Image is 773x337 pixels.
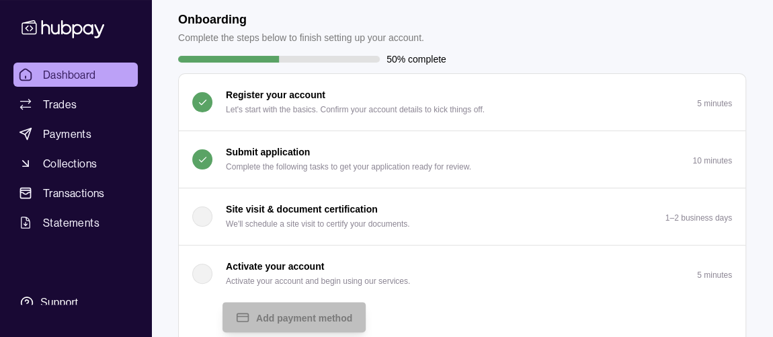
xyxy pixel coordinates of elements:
[13,151,138,176] a: Collections
[665,213,732,223] p: 1–2 business days
[43,185,105,201] span: Transactions
[386,52,446,67] p: 50% complete
[40,295,78,310] div: Support
[226,217,410,231] p: We'll schedule a site visit to certify your documents.
[179,131,745,188] button: Submit application Complete the following tasks to get your application ready for review.10 minutes
[697,270,732,280] p: 5 minutes
[692,156,732,165] p: 10 minutes
[179,188,745,245] button: Site visit & document certification We'll schedule a site visit to certify your documents.1–2 bus...
[178,30,424,45] p: Complete the steps below to finish setting up your account.
[43,67,96,83] span: Dashboard
[178,12,424,27] h1: Onboarding
[226,145,310,159] p: Submit application
[697,99,732,108] p: 5 minutes
[13,63,138,87] a: Dashboard
[13,92,138,116] a: Trades
[43,155,97,172] span: Collections
[13,181,138,205] a: Transactions
[13,289,138,317] a: Support
[256,313,352,324] span: Add payment method
[226,202,378,217] p: Site visit & document certification
[43,215,99,231] span: Statements
[13,122,138,146] a: Payments
[226,274,410,289] p: Activate your account and begin using our services.
[179,246,745,302] button: Activate your account Activate your account and begin using our services.5 minutes
[226,102,485,117] p: Let's start with the basics. Confirm your account details to kick things off.
[179,74,745,130] button: Register your account Let's start with the basics. Confirm your account details to kick things of...
[43,96,77,112] span: Trades
[43,126,91,142] span: Payments
[226,259,324,274] p: Activate your account
[226,87,325,102] p: Register your account
[222,302,366,332] button: Add payment method
[13,211,138,235] a: Statements
[226,159,471,174] p: Complete the following tasks to get your application ready for review.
